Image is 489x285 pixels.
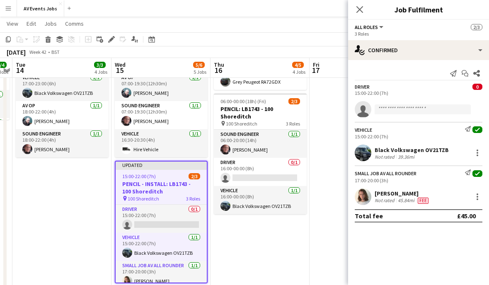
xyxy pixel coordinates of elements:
div: 4 Jobs [94,69,107,75]
div: 15:00-22:00 (7h) [355,90,482,96]
app-job-card: 17:00-23:00 (6h)3/3PENCIL: INSTALL DAY - LO1262 - Royal College of Physicians - Update in Medicin... [16,36,109,157]
div: Confirmed [348,40,489,60]
span: Wed [115,61,126,68]
div: Total fee [355,212,383,220]
span: All roles [355,24,378,30]
app-card-role: Driver0/115:00-22:00 (7h) [116,205,207,233]
span: 2/3 [288,98,300,104]
span: Edit [27,20,36,27]
div: Black Volkswagen OV21TZB [375,146,449,154]
div: 4 Jobs [293,69,305,75]
span: 0 [472,84,482,90]
span: View [7,20,18,27]
app-card-role: AV Op1/107:00-19:30 (12h30m)[PERSON_NAME] [115,73,208,101]
span: 15:00-22:00 (7h) [122,173,156,179]
div: Vehicle [355,127,372,133]
div: 5 Jobs [194,69,206,75]
a: Jobs [41,18,60,29]
button: All roles [355,24,385,30]
span: 06:00-00:00 (18h) (Fri) [220,98,266,104]
app-job-card: 06:00-00:00 (18h) (Fri)2/3PENCIL: LB1743 - 100 Shoreditch 100 Shoreditch3 RolesSound Engineer1/10... [214,93,307,214]
app-card-role: Sound Engineer1/106:00-20:00 (14h)[PERSON_NAME] [214,130,307,158]
span: Tue [16,61,25,68]
span: 17 [312,65,320,75]
div: 45.84mi [396,197,416,204]
span: 3 Roles [286,121,300,127]
div: £45.00 [457,212,476,220]
h3: PENCIL: LB1743 - 100 Shoreditch [214,105,307,120]
app-card-role: Vehicle1/117:00-23:00 (6h)Black Volkswagen OV21TZB [16,73,109,101]
div: Driver [355,84,370,90]
app-card-role: Sound Engineer1/107:00-19:30 (12h30m)[PERSON_NAME] [115,101,208,129]
div: BST [51,49,60,55]
a: Edit [23,18,39,29]
div: Crew has different fees then in role [416,197,430,204]
div: 15:00-22:00 (7h) [355,133,482,140]
span: Week 42 [27,49,48,55]
app-card-role: Vehicle1/116:00-00:00 (8h)Black Volkswagen OV21TZB [214,186,307,214]
span: 3/3 [94,62,106,68]
h3: Job Fulfilment [348,4,489,15]
button: AV Events Jobs [17,0,64,17]
span: 3 Roles [186,196,200,202]
a: Comms [62,18,87,29]
app-card-role: Sound Engineer1/118:00-22:00 (4h)[PERSON_NAME] [16,129,109,157]
h3: PENCIL - INSTALL: LB1743 - 100 Shoreditch [116,180,207,195]
div: [DATE] [7,48,26,56]
div: Not rated [375,197,396,204]
span: 2/3 [189,173,200,179]
app-card-role: AV Op1/118:00-22:00 (4h)[PERSON_NAME] [16,101,109,129]
app-job-card: Updated15:00-22:00 (7h)2/3PENCIL - INSTALL: LB1743 - 100 Shoreditch 100 Shoreditch3 RolesDriver0/... [115,161,208,283]
span: 100 Shoreditch [226,121,257,127]
app-job-card: 07:00-20:30 (13h30m)3/3CONFIRMED: SHOW DAY & STRIKE - LO1262 - Royal College of Physicians - Upda... [115,36,208,157]
span: Comms [65,20,84,27]
div: 3 Roles [355,31,482,37]
span: Jobs [44,20,57,27]
span: 14 [15,65,25,75]
div: 17:00-20:00 (3h) [355,177,482,184]
span: Fri [313,61,320,68]
span: 5/6 [193,62,205,68]
span: 2/3 [471,24,482,30]
span: Fee [418,198,428,204]
a: View [3,18,22,29]
div: Small Job AV All Rounder [355,170,416,176]
div: Updated [116,162,207,168]
div: Not rated [375,154,396,160]
span: 15 [114,65,126,75]
span: Thu [214,61,224,68]
app-card-role: Vehicle1/115:00-22:00 (7h)Black Volkswagen OV21TZB [116,233,207,261]
app-card-role: Vehicle1/116:30-20:30 (4h)Hire Vehicle [115,129,208,157]
span: 16 [213,65,224,75]
span: 100 Shoreditch [128,196,159,202]
div: 39.36mi [396,154,416,160]
span: 4/5 [292,62,304,68]
div: [PERSON_NAME] [375,190,430,197]
app-card-role: Driver0/116:00-00:00 (8h) [214,158,307,186]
